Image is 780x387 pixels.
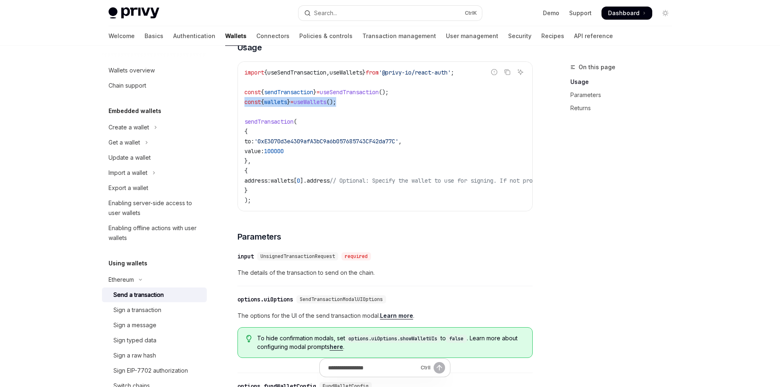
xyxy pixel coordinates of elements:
div: Search... [314,8,337,18]
button: Toggle Create a wallet section [102,120,207,135]
div: Enabling offline actions with user wallets [109,223,202,243]
a: Wallets overview [102,63,207,78]
button: Send message [434,362,445,373]
div: Wallets overview [109,66,155,75]
span: = [317,88,320,96]
a: Welcome [109,26,135,46]
span: useWallets [330,69,362,76]
span: const [244,88,261,96]
span: (); [379,88,389,96]
button: Toggle Get a wallet section [102,135,207,150]
span: useSendTransaction [267,69,326,76]
span: ); [244,197,251,204]
a: Transaction management [362,26,436,46]
span: 0 [297,177,300,184]
span: '@privy-io/react-auth' [379,69,451,76]
span: wallets [264,98,287,106]
a: Parameters [570,88,678,102]
button: Toggle dark mode [659,7,672,20]
span: ( [294,118,297,125]
a: Wallets [225,26,246,46]
span: Parameters [237,231,281,242]
a: Security [508,26,531,46]
div: Export a wallet [109,183,148,193]
span: ; [451,69,454,76]
div: Sign typed data [113,335,156,345]
span: from [366,69,379,76]
div: Create a wallet [109,122,149,132]
button: Copy the contents from the code block [502,67,513,77]
div: Sign EIP-7702 authorization [113,366,188,376]
div: Sign a raw hash [113,351,156,360]
button: Open search [298,6,482,20]
span: } [244,187,248,194]
div: Sign a message [113,320,156,330]
div: Send a transaction [113,290,164,300]
a: Dashboard [601,7,652,20]
h5: Embedded wallets [109,106,161,116]
span: useSendTransaction [320,88,379,96]
span: } [313,88,317,96]
span: useWallets [294,98,326,106]
span: ]. [300,177,307,184]
span: '0xE3070d3e4309afA3bC9a6b057685743CF42da77C' [254,138,398,145]
span: Ctrl K [465,10,477,16]
span: address [307,177,330,184]
a: Sign a raw hash [102,348,207,363]
div: required [341,252,371,260]
span: { [261,98,264,106]
span: const [244,98,261,106]
span: [ [294,177,297,184]
a: Returns [570,102,678,115]
span: Usage [237,42,262,53]
span: wallets [271,177,294,184]
span: To hide confirmation modals, set to . Learn more about configuring modal prompts . [257,334,524,351]
a: Authentication [173,26,215,46]
code: options.uiOptions.showWalletUIs [345,335,441,343]
span: sendTransaction [244,118,294,125]
a: Support [569,9,592,17]
a: API reference [574,26,613,46]
h5: Using wallets [109,258,147,268]
a: Recipes [541,26,564,46]
span: value: [244,147,264,155]
div: Update a wallet [109,153,151,163]
button: Ask AI [515,67,526,77]
a: Sign typed data [102,333,207,348]
div: Sign a transaction [113,305,161,315]
a: Sign a transaction [102,303,207,317]
img: light logo [109,7,159,19]
span: { [261,88,264,96]
a: here [330,343,343,351]
span: On this page [579,62,615,72]
span: address: [244,177,271,184]
span: The options for the UI of the send transaction modal. . [237,311,533,321]
a: Enabling offline actions with user wallets [102,221,207,245]
span: = [290,98,294,106]
a: Learn more [380,312,413,319]
span: } [362,69,366,76]
a: Demo [543,9,559,17]
span: 100000 [264,147,284,155]
div: input [237,252,254,260]
a: Basics [145,26,163,46]
span: } [287,98,290,106]
a: Sign a message [102,318,207,333]
a: Enabling server-side access to user wallets [102,196,207,220]
code: false [446,335,467,343]
input: Ask a question... [328,359,417,377]
span: // Optional: Specify the wallet to use for signing. If not provided, the first wallet will be used. [330,177,654,184]
div: options.uiOptions [237,295,293,303]
span: UnsignedTransactionRequest [260,253,335,260]
svg: Tip [246,335,252,342]
span: (); [326,98,336,106]
a: Policies & controls [299,26,353,46]
span: , [398,138,402,145]
span: }, [244,157,251,165]
a: Update a wallet [102,150,207,165]
span: , [326,69,330,76]
a: Sign EIP-7702 authorization [102,363,207,378]
a: Send a transaction [102,287,207,302]
button: Report incorrect code [489,67,500,77]
span: { [264,69,267,76]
